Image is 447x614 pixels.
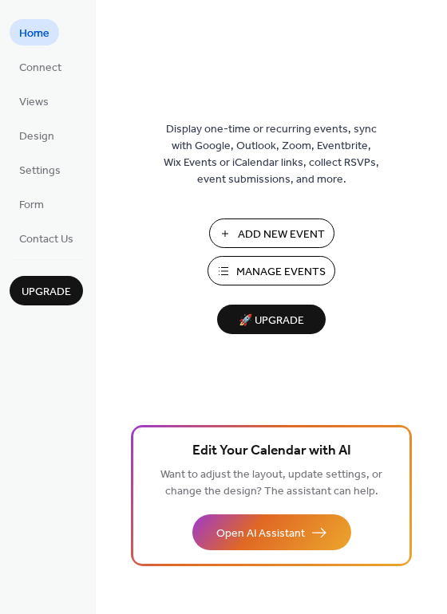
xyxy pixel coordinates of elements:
[164,121,379,188] span: Display one-time or recurring events, sync with Google, Outlook, Zoom, Eventbrite, Wix Events or ...
[209,218,334,248] button: Add New Event
[192,514,351,550] button: Open AI Assistant
[238,226,325,243] span: Add New Event
[22,284,71,301] span: Upgrade
[236,264,326,281] span: Manage Events
[19,163,61,179] span: Settings
[10,53,71,80] a: Connect
[10,19,59,45] a: Home
[10,225,83,251] a: Contact Us
[208,256,335,285] button: Manage Events
[19,60,61,77] span: Connect
[10,191,53,217] a: Form
[10,276,83,305] button: Upgrade
[19,26,49,42] span: Home
[227,310,316,332] span: 🚀 Upgrade
[10,156,70,183] a: Settings
[19,94,49,111] span: Views
[10,88,58,114] a: Views
[19,231,73,248] span: Contact Us
[216,525,305,542] span: Open AI Assistant
[192,440,351,462] span: Edit Your Calendar with AI
[19,128,54,145] span: Design
[19,197,44,214] span: Form
[160,464,382,502] span: Want to adjust the layout, update settings, or change the design? The assistant can help.
[217,305,326,334] button: 🚀 Upgrade
[10,122,64,148] a: Design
